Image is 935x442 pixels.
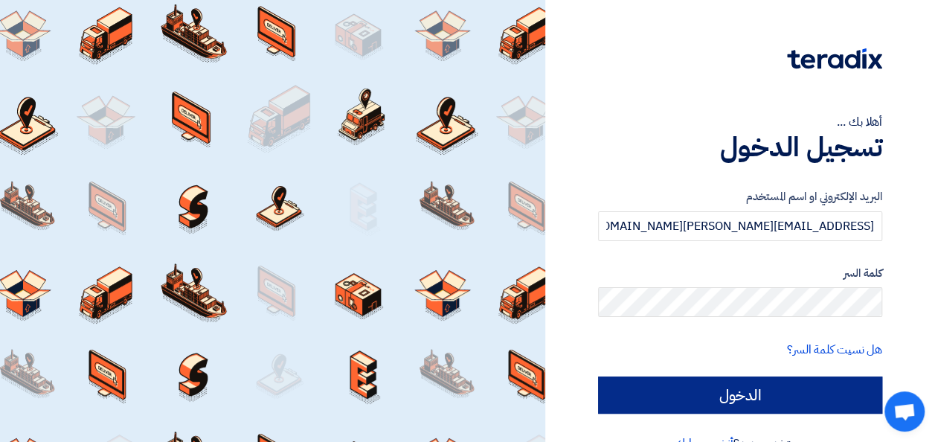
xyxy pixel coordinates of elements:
[598,113,882,131] div: أهلا بك ...
[787,48,882,69] img: Teradix logo
[598,211,882,241] input: أدخل بريد العمل الإلكتروني او اسم المستخدم الخاص بك ...
[598,131,882,164] h1: تسجيل الدخول
[598,188,882,205] label: البريد الإلكتروني او اسم المستخدم
[884,391,925,432] div: Open chat
[787,341,882,359] a: هل نسيت كلمة السر؟
[598,377,882,414] input: الدخول
[598,265,882,282] label: كلمة السر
